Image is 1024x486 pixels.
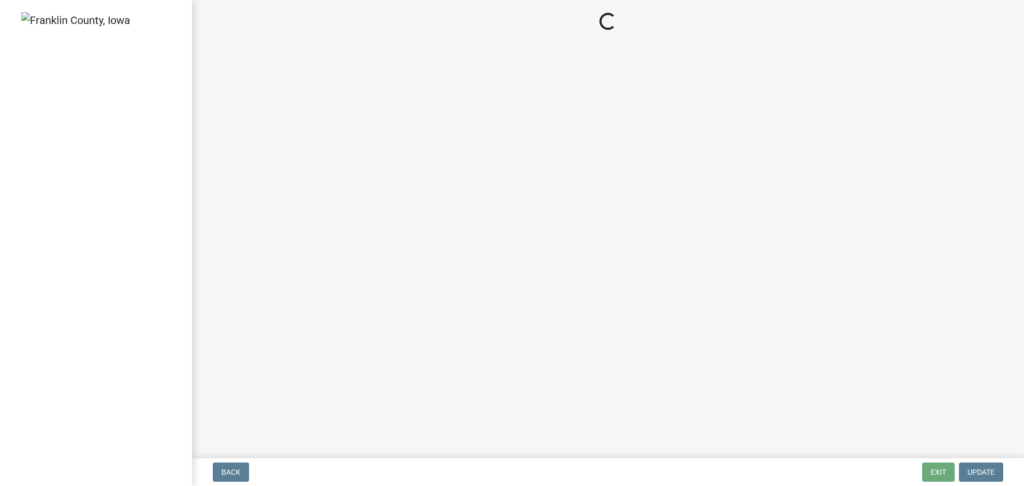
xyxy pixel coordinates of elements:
[213,463,249,482] button: Back
[922,463,955,482] button: Exit
[959,463,1003,482] button: Update
[221,468,241,476] span: Back
[967,468,995,476] span: Update
[21,12,130,28] img: Franklin County, Iowa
